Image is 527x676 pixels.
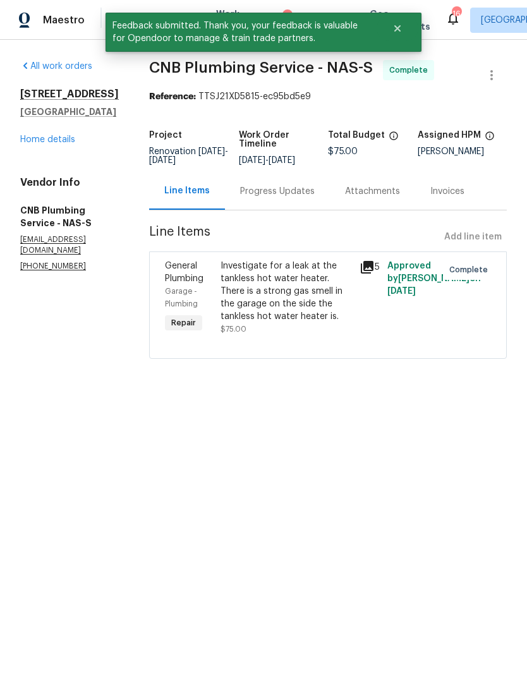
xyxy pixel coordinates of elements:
span: Approved by [PERSON_NAME] on [387,262,481,296]
span: Renovation [149,147,228,165]
span: [DATE] [198,147,225,156]
span: [DATE] [269,156,295,165]
div: Attachments [345,185,400,198]
span: CNB Plumbing Service - NAS-S [149,60,373,75]
span: [DATE] [239,156,265,165]
span: The total cost of line items that have been proposed by Opendoor. This sum includes line items th... [389,131,399,147]
div: TTSJ21XD5815-ec95bd5e9 [149,90,507,103]
div: 16 [452,8,461,20]
div: 1 [282,9,293,22]
div: 5 [360,260,380,275]
span: Repair [166,317,201,329]
div: Progress Updates [240,185,315,198]
span: $75.00 [221,325,246,333]
div: Line Items [164,184,210,197]
span: [DATE] [149,156,176,165]
div: [PERSON_NAME] [418,147,507,156]
span: Garage - Plumbing [165,287,198,308]
b: Reference: [149,92,196,101]
h5: Assigned HPM [418,131,481,140]
span: [DATE] [387,287,416,296]
span: Feedback submitted. Thank you, your feedback is valuable for Opendoor to manage & train trade par... [106,13,377,52]
h5: Work Order Timeline [239,131,329,148]
span: - [149,147,228,165]
h4: Vendor Info [20,176,119,189]
span: The hpm assigned to this work order. [485,131,495,147]
span: Work Orders [216,8,248,33]
span: Maestro [43,14,85,27]
a: Home details [20,135,75,144]
div: Invoices [430,185,464,198]
span: - [239,156,295,165]
span: Complete [389,64,433,76]
button: Close [377,16,418,41]
span: Complete [449,263,493,276]
h5: CNB Plumbing Service - NAS-S [20,204,119,229]
h5: Project [149,131,182,140]
span: Geo Assignments [370,8,430,33]
a: All work orders [20,62,92,71]
span: Line Items [149,226,439,249]
span: General Plumbing [165,262,203,283]
div: Investigate for a leak at the tankless hot water heater. There is a strong gas smell in the garag... [221,260,352,323]
span: $75.00 [328,147,358,156]
h5: Total Budget [328,131,385,140]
